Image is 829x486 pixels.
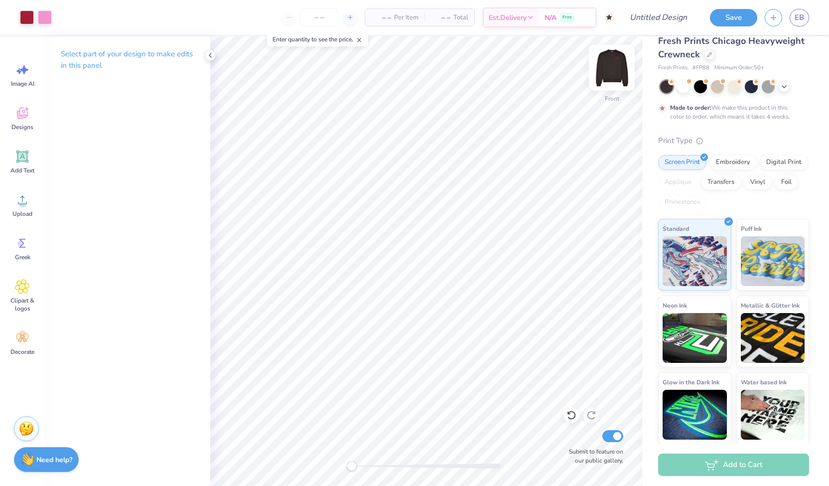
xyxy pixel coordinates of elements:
[714,64,764,72] span: Minimum Order: 50 +
[658,135,809,147] div: Print Type
[545,12,556,23] span: N/A
[605,94,619,103] div: Front
[11,80,34,88] span: Image AI
[622,7,695,27] input: Untitled Design
[394,12,418,23] span: Per Item
[790,9,809,26] a: EB
[658,64,688,72] span: Fresh Prints
[741,377,787,387] span: Water based Ink
[692,64,709,72] span: # FP88
[663,236,727,286] img: Standard
[701,175,741,190] div: Transfers
[663,300,687,311] span: Neon Ink
[10,348,34,356] span: Decorate
[663,223,689,234] span: Standard
[795,12,804,23] span: EB
[562,14,572,21] span: Free
[744,175,772,190] div: Vinyl
[11,123,33,131] span: Designs
[741,390,805,440] img: Water based Ink
[12,210,32,218] span: Upload
[741,236,805,286] img: Puff Ink
[658,195,706,210] div: Rhinestones
[709,155,757,170] div: Embroidery
[6,297,39,313] span: Clipart & logos
[658,155,706,170] div: Screen Print
[663,313,727,363] img: Neon Ink
[741,300,800,311] span: Metallic & Glitter Ink
[61,48,194,71] p: Select part of your design to make edits in this panel
[658,175,698,190] div: Applique
[489,12,527,23] span: Est. Delivery
[741,313,805,363] img: Metallic & Glitter Ink
[36,455,72,465] strong: Need help?
[15,253,30,261] span: Greek
[760,155,808,170] div: Digital Print
[710,9,757,26] button: Save
[10,166,34,174] span: Add Text
[775,175,798,190] div: Foil
[663,390,727,440] img: Glow in the Dark Ink
[347,461,357,471] div: Accessibility label
[453,12,468,23] span: Total
[300,8,339,26] input: – –
[741,223,762,234] span: Puff Ink
[563,447,623,465] label: Submit to feature on our public gallery.
[592,48,632,88] img: Front
[670,103,793,121] div: We make this product in this color to order, which means it takes 4 weeks.
[430,12,450,23] span: – –
[670,104,711,112] strong: Made to order:
[267,32,368,46] div: Enter quantity to see the price.
[371,12,391,23] span: – –
[663,377,719,387] span: Glow in the Dark Ink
